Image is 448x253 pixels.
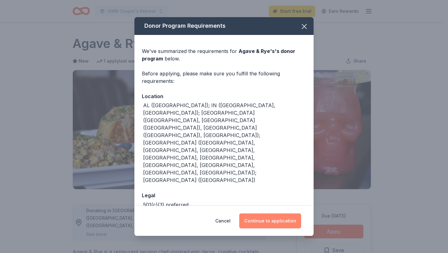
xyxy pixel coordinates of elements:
div: AL ([GEOGRAPHIC_DATA]); IN ([GEOGRAPHIC_DATA], [GEOGRAPHIC_DATA]); [GEOGRAPHIC_DATA] ([GEOGRAPHIC... [143,102,306,184]
div: Donor Program Requirements [134,17,314,35]
div: Legal [142,191,306,199]
button: Continue to application [239,213,301,228]
div: Before applying, please make sure you fulfill the following requirements: [142,70,306,85]
button: Cancel [215,213,231,228]
div: We've summarized the requirements for below. [142,47,306,62]
div: 501(c)(3) preferred [143,201,189,208]
div: Location [142,92,306,100]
